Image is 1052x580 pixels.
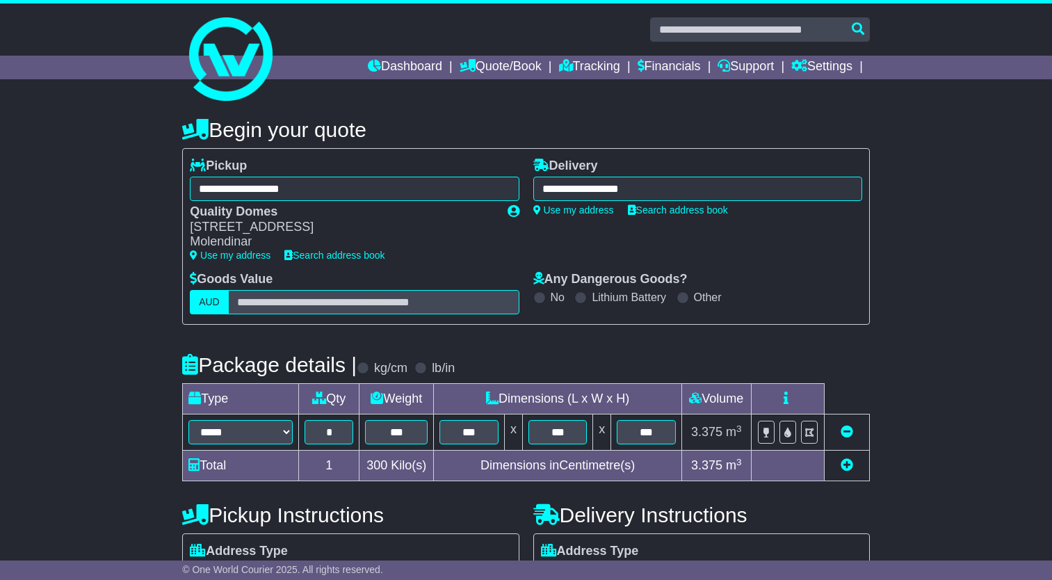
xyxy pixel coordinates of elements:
td: Dimensions in Centimetre(s) [434,451,681,481]
span: 300 [366,458,387,472]
label: Goods Value [190,272,273,287]
a: Search address book [284,250,385,261]
label: Pickup [190,159,247,174]
a: Use my address [190,250,270,261]
sup: 3 [736,424,742,434]
label: Address Type [541,544,639,559]
a: Use my address [533,204,614,216]
td: Type [183,384,299,414]
label: Other [694,291,722,304]
td: 1 [299,451,359,481]
label: Lithium Battery [592,291,666,304]
a: Support [718,56,774,79]
td: Total [183,451,299,481]
a: Tracking [559,56,620,79]
td: Volume [681,384,751,414]
a: Add new item [841,458,853,472]
a: Settings [791,56,852,79]
span: m [726,458,742,472]
label: No [551,291,565,304]
label: Delivery [533,159,598,174]
label: lb/in [432,361,455,376]
a: Search address book [628,204,728,216]
label: kg/cm [374,361,407,376]
td: x [504,414,522,451]
td: Qty [299,384,359,414]
a: Financials [638,56,701,79]
span: m [726,425,742,439]
td: Weight [359,384,434,414]
h4: Pickup Instructions [182,504,519,526]
td: x [593,414,611,451]
label: Any Dangerous Goods? [533,272,688,287]
td: Kilo(s) [359,451,434,481]
span: © One World Courier 2025. All rights reserved. [182,564,383,575]
span: 3.375 [691,458,722,472]
h4: Package details | [182,353,357,376]
td: Dimensions (L x W x H) [434,384,681,414]
h4: Begin your quote [182,118,870,141]
div: Molendinar [190,234,493,250]
label: AUD [190,290,229,314]
h4: Delivery Instructions [533,504,870,526]
a: Dashboard [368,56,442,79]
label: Address Type [190,544,288,559]
a: Remove this item [841,425,853,439]
a: Quote/Book [460,56,542,79]
sup: 3 [736,457,742,467]
div: [STREET_ADDRESS] [190,220,493,235]
div: Quality Domes [190,204,493,220]
span: 3.375 [691,425,722,439]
